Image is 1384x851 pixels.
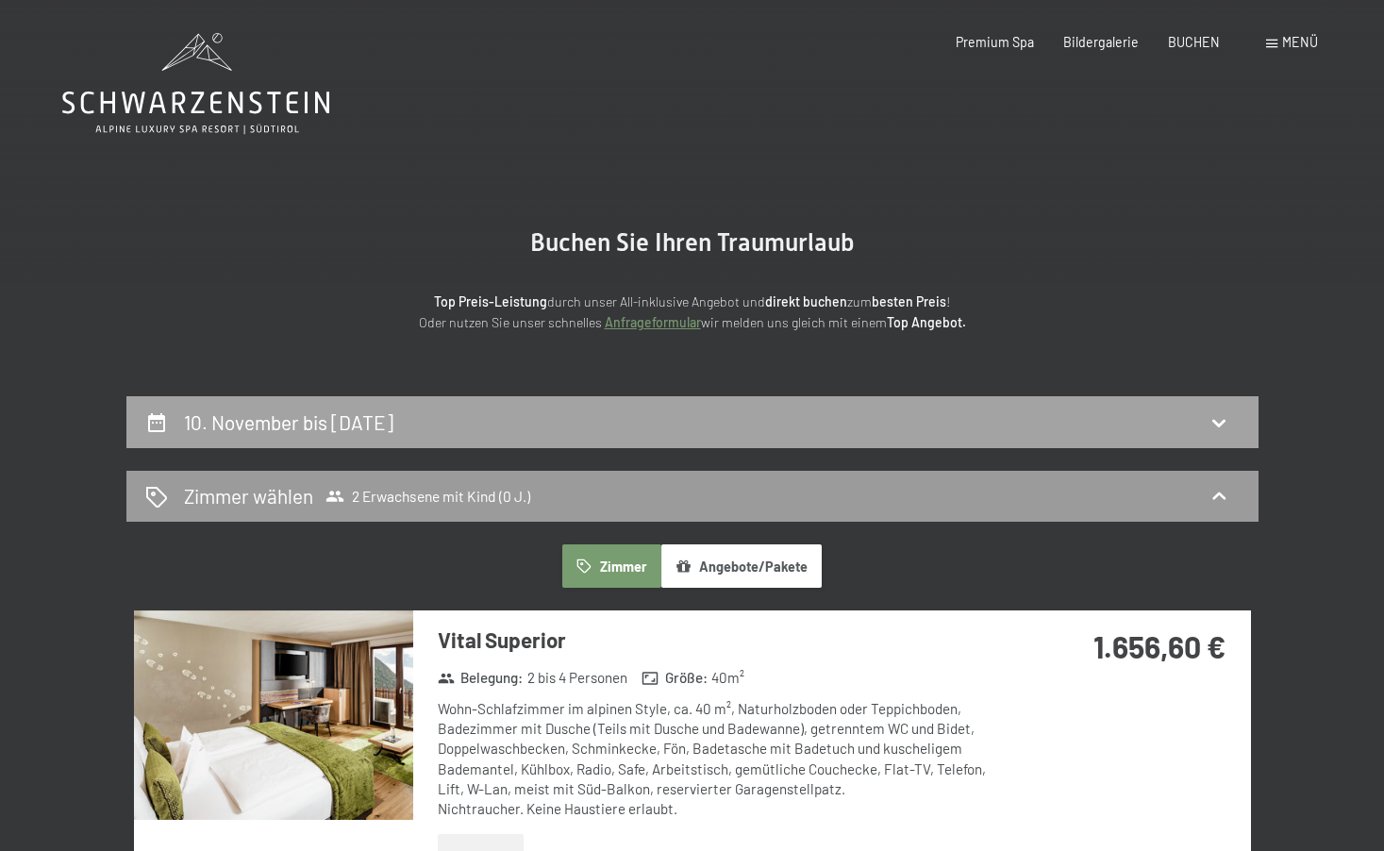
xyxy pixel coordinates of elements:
[527,668,627,688] span: 2 bis 4 Personen
[325,487,530,506] span: 2 Erwachsene mit Kind (0 J.)
[438,668,524,688] strong: Belegung :
[1063,34,1139,50] a: Bildergalerie
[1168,34,1220,50] a: BUCHEN
[134,610,413,820] img: mss_renderimg.php
[277,292,1108,334] p: durch unser All-inklusive Angebot und zum ! Oder nutzen Sie unser schnelles wir melden uns gleich...
[562,544,660,588] button: Zimmer
[887,314,966,330] strong: Top Angebot.
[642,668,708,688] strong: Größe :
[184,482,313,509] h2: Zimmer wählen
[184,410,393,434] h2: 10. November bis [DATE]
[765,293,847,309] strong: direkt buchen
[438,699,999,820] div: Wohn-Schlafzimmer im alpinen Style, ca. 40 m², Naturholzboden oder Teppichboden, Badezimmer mit D...
[1282,34,1318,50] span: Menü
[1093,628,1226,664] strong: 1.656,60 €
[434,293,547,309] strong: Top Preis-Leistung
[711,668,744,688] span: 40 m²
[438,626,999,655] h3: Vital Superior
[530,228,855,257] span: Buchen Sie Ihren Traumurlaub
[661,544,822,588] button: Angebote/Pakete
[872,293,946,309] strong: besten Preis
[956,34,1034,50] a: Premium Spa
[605,314,701,330] a: Anfrageformular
